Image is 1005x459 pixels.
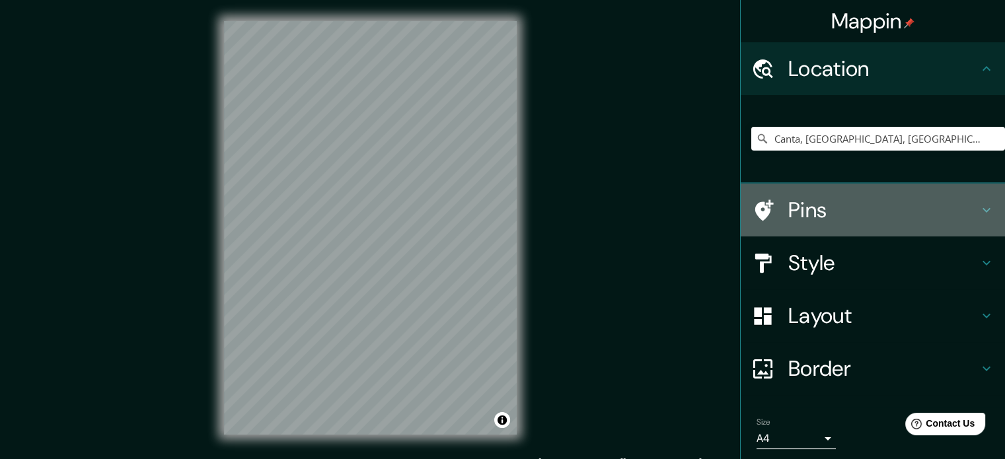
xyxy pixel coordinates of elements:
[494,412,510,428] button: Toggle attribution
[788,55,979,82] h4: Location
[757,417,770,428] label: Size
[788,302,979,329] h4: Layout
[741,289,1005,342] div: Layout
[751,127,1005,151] input: Pick your city or area
[788,250,979,276] h4: Style
[904,18,914,28] img: pin-icon.png
[741,342,1005,395] div: Border
[887,407,990,444] iframe: Help widget launcher
[757,428,836,449] div: A4
[741,236,1005,289] div: Style
[224,21,517,435] canvas: Map
[831,8,915,34] h4: Mappin
[788,197,979,223] h4: Pins
[741,42,1005,95] div: Location
[741,184,1005,236] div: Pins
[788,355,979,382] h4: Border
